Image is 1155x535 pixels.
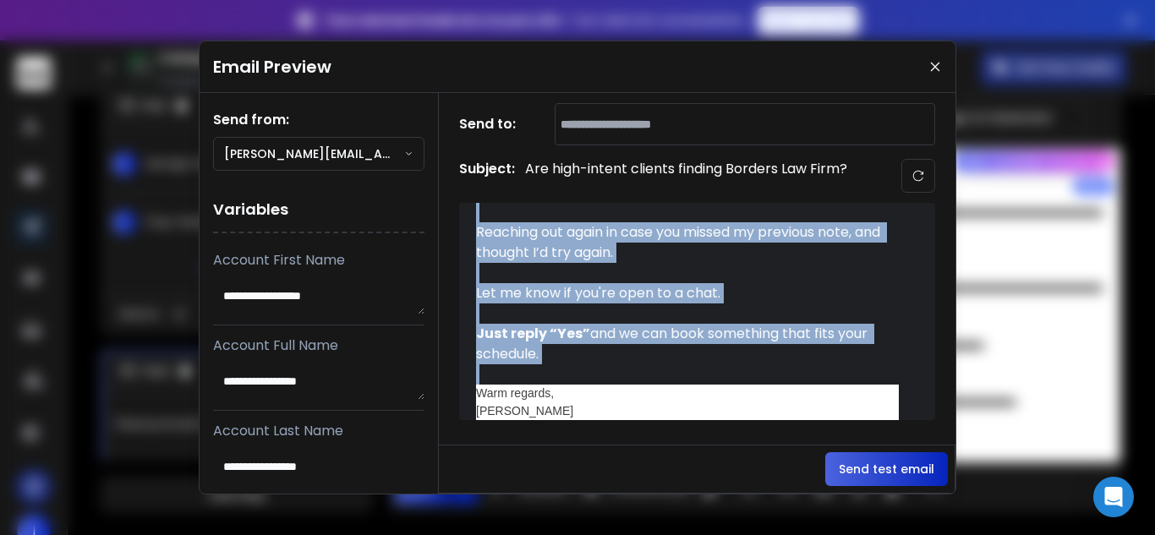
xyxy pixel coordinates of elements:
strong: Just reply “Yes” [476,324,590,343]
div: Open Intercom Messenger [1093,477,1134,517]
h1: Email Preview [213,55,331,79]
h1: Send to: [459,114,527,134]
p: Are high-intent clients finding Borders Law Firm? [525,159,847,193]
p: Account Last Name [213,421,424,441]
h1: Variables [213,188,424,233]
button: Send test email [825,452,948,486]
h1: Send from: [213,110,424,130]
p: [PERSON_NAME][EMAIL_ADDRESS][DOMAIN_NAME] [224,145,404,162]
p: Account First Name [213,250,424,270]
h1: Subject: [459,159,515,193]
div: Warm regards, [PERSON_NAME] [476,385,899,420]
div: and we can book something that fits your schedule. [476,324,899,364]
div: Reaching out again in case you missed my previous note, and thought I’d try again. [476,222,899,263]
p: Account Full Name [213,336,424,356]
div: Let me know if you're open to a chat. [476,283,899,303]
